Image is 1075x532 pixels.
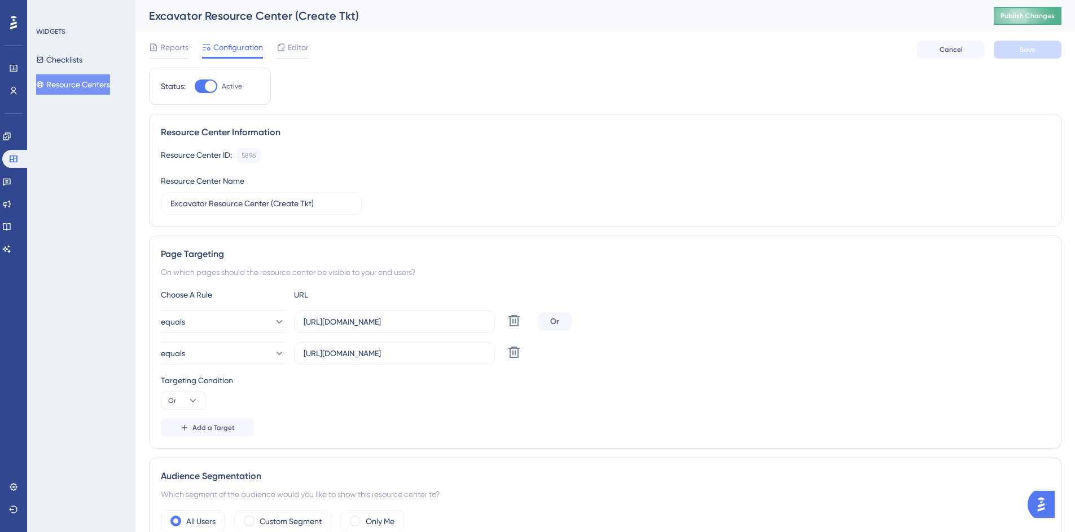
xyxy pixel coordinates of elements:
button: Or [161,392,206,410]
label: Only Me [366,515,394,528]
button: Checklists [36,50,82,70]
span: Active [222,82,242,91]
span: Save [1020,45,1035,54]
span: Or [168,396,176,405]
div: Choose A Rule [161,288,285,302]
span: Cancel [940,45,963,54]
button: equals [161,311,285,333]
span: Publish Changes [1001,11,1055,20]
span: Configuration [213,41,263,54]
div: Excavator Resource Center (Create Tkt) [149,8,966,24]
button: Publish Changes [994,7,1061,25]
span: Reports [160,41,188,54]
span: Add a Target [192,423,235,432]
button: Save [994,41,1061,59]
button: Resource Centers [36,74,110,95]
div: WIDGETS [36,27,65,36]
input: Type your Resource Center name [170,197,352,210]
iframe: UserGuiding AI Assistant Launcher [1028,487,1061,521]
div: Page Targeting [161,247,1050,261]
button: Add a Target [161,419,254,437]
label: All Users [186,515,216,528]
div: URL [294,288,418,302]
span: equals [161,315,185,329]
div: Resource Center Information [161,126,1050,139]
label: Custom Segment [260,515,322,528]
input: yourwebsite.com/path [304,347,485,360]
button: Cancel [917,41,985,59]
div: Resource Center Name [161,174,244,188]
div: Or [538,313,572,331]
span: Editor [288,41,309,54]
input: yourwebsite.com/path [304,316,485,328]
div: Which segment of the audience would you like to show this resource center to? [161,487,1050,501]
div: Resource Center ID: [161,148,232,163]
button: equals [161,342,285,365]
div: Audience Segmentation [161,469,1050,483]
span: equals [161,347,185,360]
div: On which pages should the resource center be visible to your end users? [161,265,1050,279]
div: 5896 [242,151,256,160]
div: Status: [161,79,186,93]
div: Targeting Condition [161,374,1050,387]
